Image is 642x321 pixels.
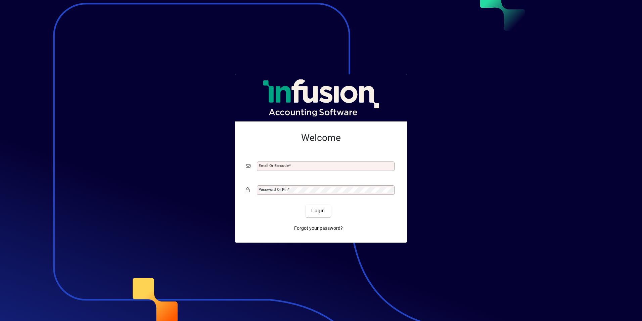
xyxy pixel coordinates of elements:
[306,205,330,217] button: Login
[294,225,343,232] span: Forgot your password?
[291,222,346,235] a: Forgot your password?
[311,207,325,214] span: Login
[259,163,289,168] mat-label: Email or Barcode
[259,187,287,192] mat-label: Password or Pin
[246,132,396,144] h2: Welcome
